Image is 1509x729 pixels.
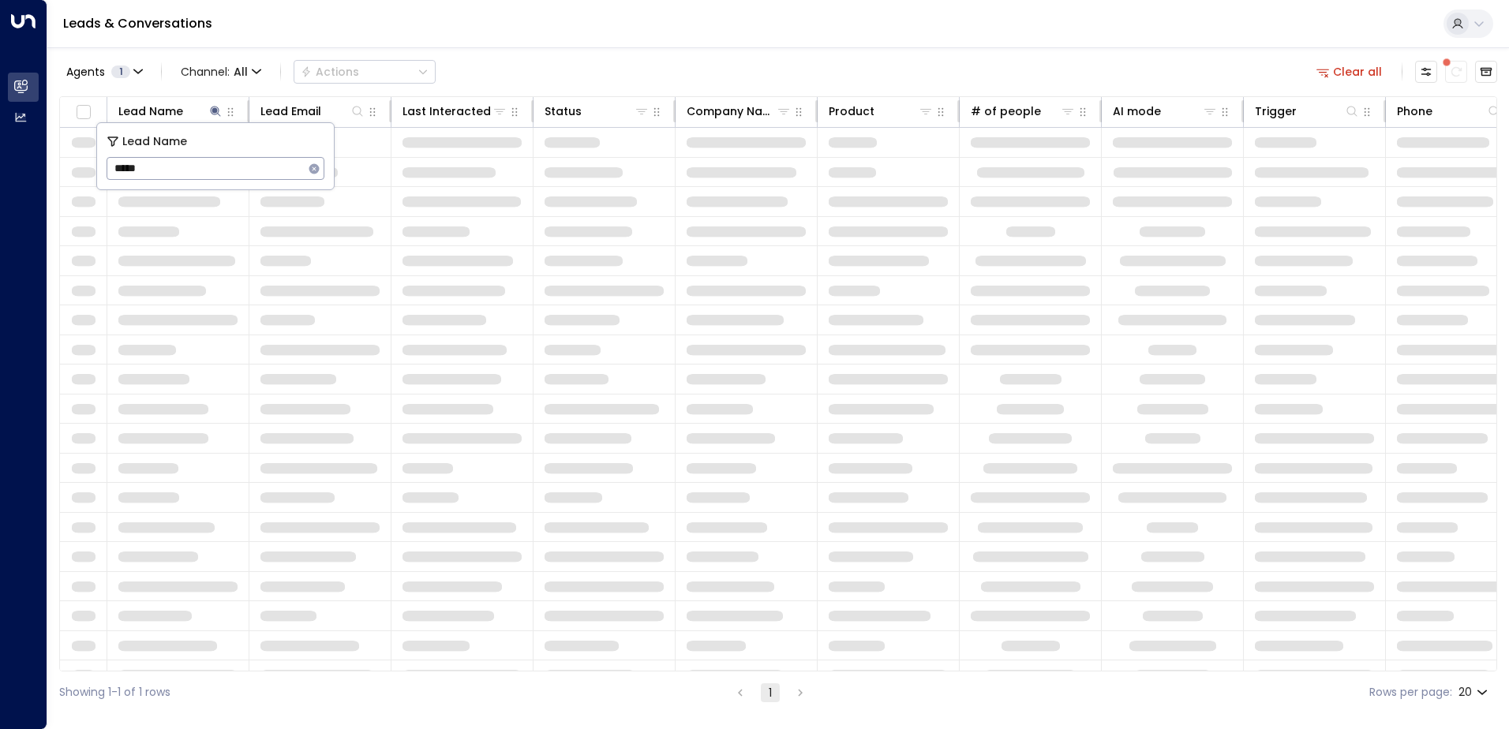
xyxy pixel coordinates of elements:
[1113,102,1161,121] div: AI mode
[63,14,212,32] a: Leads & Conversations
[174,61,268,83] span: Channel:
[66,66,105,77] span: Agents
[971,102,1076,121] div: # of people
[1458,681,1491,704] div: 20
[545,102,582,121] div: Status
[260,102,321,121] div: Lead Email
[59,61,148,83] button: Agents1
[730,682,811,702] nav: pagination navigation
[1310,61,1389,83] button: Clear all
[59,684,170,701] div: Showing 1-1 of 1 rows
[545,102,650,121] div: Status
[1445,61,1467,83] span: There are new threads available. Refresh the grid to view the latest updates.
[829,102,934,121] div: Product
[1255,102,1297,121] div: Trigger
[294,60,436,84] div: Button group with a nested menu
[1369,684,1452,701] label: Rows per page:
[971,102,1041,121] div: # of people
[1113,102,1218,121] div: AI mode
[829,102,874,121] div: Product
[403,102,507,121] div: Last Interacted
[1397,102,1432,121] div: Phone
[1255,102,1360,121] div: Trigger
[301,65,359,79] div: Actions
[122,133,187,151] span: Lead Name
[111,65,130,78] span: 1
[687,102,792,121] div: Company Name
[687,102,776,121] div: Company Name
[118,102,223,121] div: Lead Name
[294,60,436,84] button: Actions
[234,65,248,78] span: All
[1415,61,1437,83] button: Customize
[174,61,268,83] button: Channel:All
[1397,102,1502,121] div: Phone
[118,102,183,121] div: Lead Name
[761,683,780,702] button: page 1
[403,102,491,121] div: Last Interacted
[260,102,365,121] div: Lead Email
[1475,61,1497,83] button: Archived Leads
